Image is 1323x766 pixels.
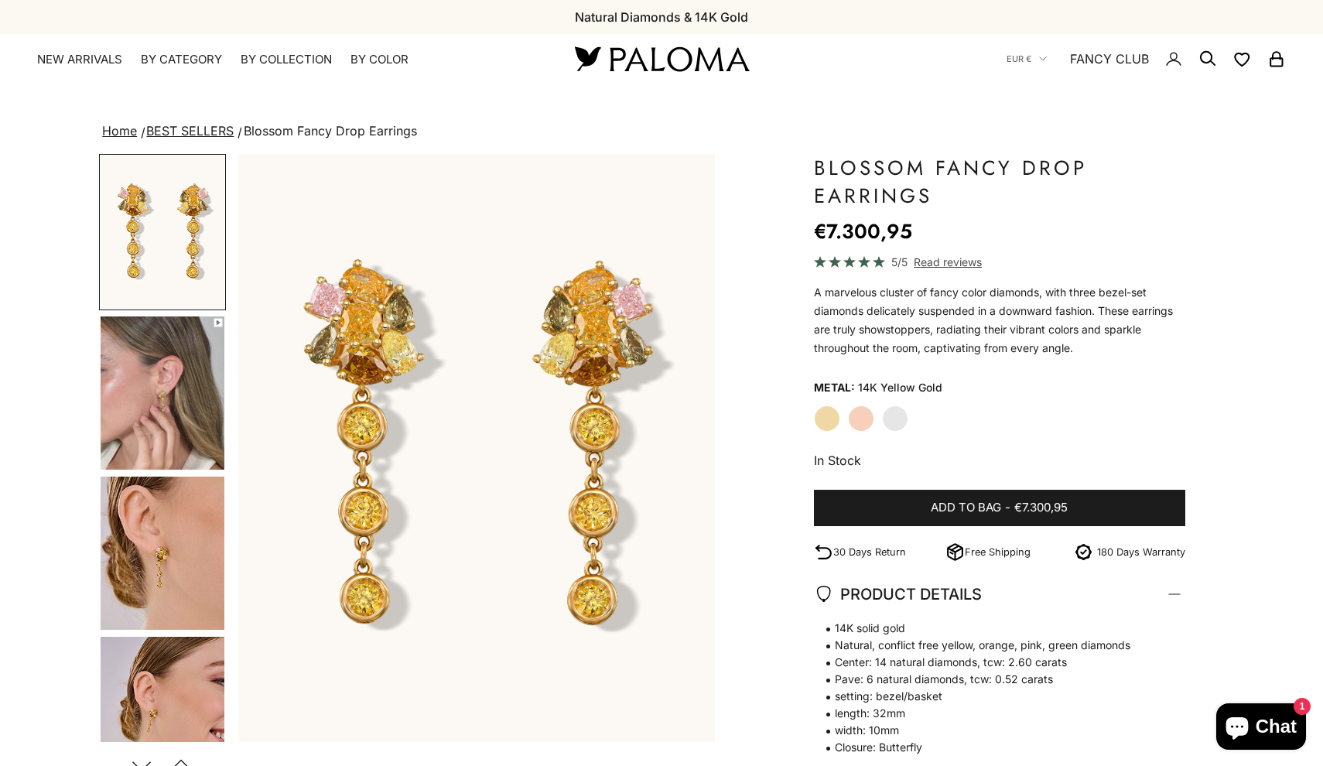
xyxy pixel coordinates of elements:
[814,490,1185,527] button: Add to bag-€7.300,95
[814,566,1185,623] summary: PRODUCT DETAILS
[1007,52,1031,66] span: EUR €
[99,154,226,310] button: Go to item 1
[814,376,855,399] legend: Metal:
[814,739,1170,756] span: Closure: Butterfly
[833,544,906,560] p: 30 Days Return
[141,52,222,67] summary: By Category
[99,121,1224,142] nav: breadcrumbs
[914,253,982,271] span: Read reviews
[350,52,409,67] summary: By Color
[814,253,1185,271] a: 5/5 Read reviews
[814,637,1170,654] span: Natural, conflict free yellow, orange, pink, green diamonds
[814,450,1185,470] p: In Stock
[858,376,942,399] variant-option-value: 14K Yellow Gold
[814,620,1170,637] span: 14K solid gold
[575,7,748,27] p: Natural Diamonds & 14K Gold
[814,581,982,607] span: PRODUCT DETAILS
[1212,703,1311,754] inbox-online-store-chat: Shopify online store chat
[814,216,912,247] sale-price: €7.300,95
[965,544,1031,560] p: Free Shipping
[814,283,1185,357] p: A marvelous cluster of fancy color diamonds, with three bezel-set diamonds delicately suspended i...
[244,123,417,138] span: Blossom Fancy Drop Earrings
[99,475,226,631] button: Go to item 5
[102,123,137,138] a: Home
[146,123,234,138] a: BEST SELLERS
[37,52,538,67] nav: Primary navigation
[814,154,1185,210] h1: Blossom Fancy Drop Earrings
[37,52,122,67] a: NEW ARRIVALS
[1007,52,1047,66] button: EUR €
[101,316,224,470] img: #YellowGold #RoseGold #WhiteGold
[814,688,1170,705] span: setting: bezel/basket
[238,154,714,742] img: #YellowGold
[101,477,224,630] img: #YellowGold #WhiteGold #RoseGold
[1097,544,1185,560] p: 180 Days Warranty
[814,671,1170,688] span: Pave: 6 natural diamonds, tcw: 0.52 carats
[238,154,714,742] div: Item 1 of 13
[814,705,1170,722] span: length: 32mm
[241,52,332,67] summary: By Collection
[814,654,1170,671] span: Center: 14 natural diamonds, tcw: 2.60 carats
[101,156,224,309] img: #YellowGold
[814,722,1170,739] span: width: 10mm
[1014,498,1068,518] span: €7.300,95
[1070,49,1149,69] a: FANCY CLUB
[99,315,226,471] button: Go to item 4
[891,253,908,271] span: 5/5
[931,498,1001,518] span: Add to bag
[1007,34,1286,84] nav: Secondary navigation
